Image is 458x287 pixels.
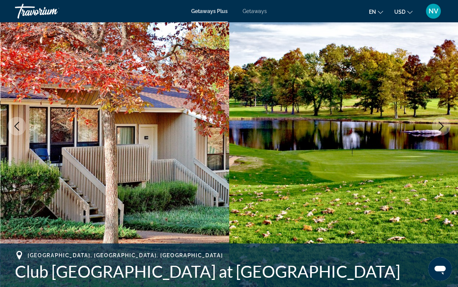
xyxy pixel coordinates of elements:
[424,3,443,19] button: User Menu
[369,6,383,17] button: Change language
[394,9,405,15] span: USD
[28,252,223,258] span: [GEOGRAPHIC_DATA], [GEOGRAPHIC_DATA], [GEOGRAPHIC_DATA]
[432,117,451,135] button: Next image
[394,6,413,17] button: Change currency
[243,8,267,14] a: Getaways
[15,1,89,21] a: Travorium
[15,262,443,281] h1: Club [GEOGRAPHIC_DATA] at [GEOGRAPHIC_DATA]
[191,8,228,14] a: Getaways Plus
[428,257,452,281] iframe: Кнопка запуска окна обмена сообщениями
[369,9,376,15] span: en
[429,7,438,15] span: NV
[7,117,26,135] button: Previous image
